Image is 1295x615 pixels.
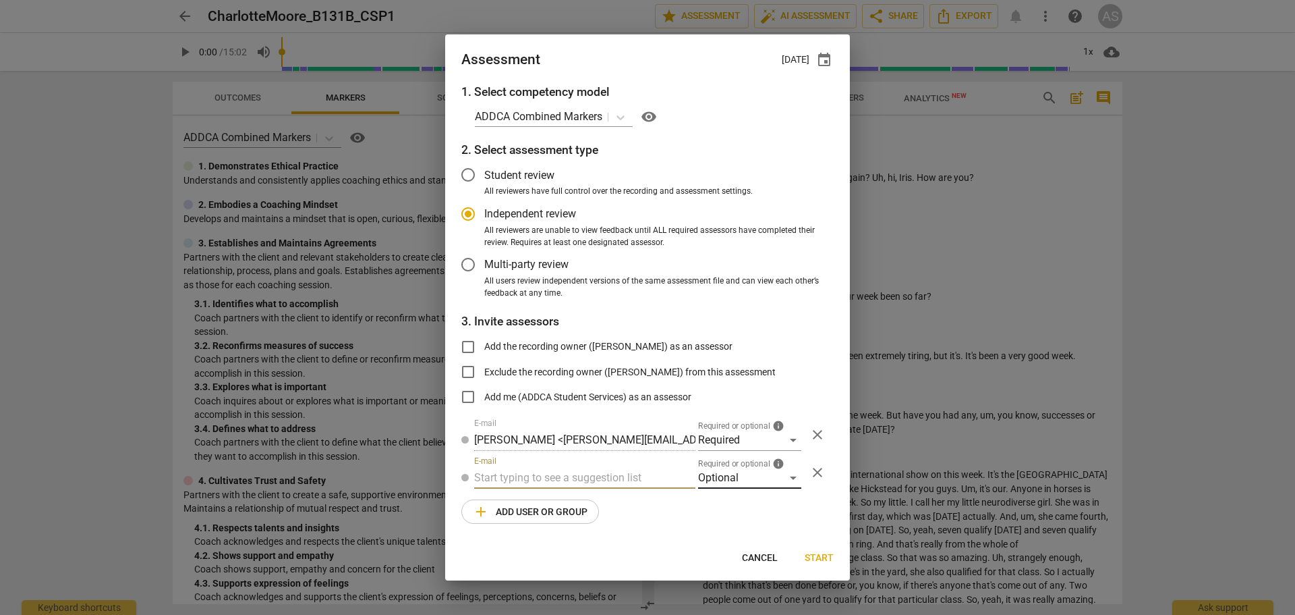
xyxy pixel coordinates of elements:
span: Independent review [484,206,576,221]
button: Due date [815,51,834,70]
a: Help [633,106,660,128]
span: Add me (ADDCA Student Services) as an assessor [484,390,691,404]
input: Start typing to see a suggestion list [474,429,695,451]
span: Cancel [742,552,778,565]
p: ADDCA Combined Markers [475,109,602,124]
span: Add user or group [473,504,587,520]
span: Student review [484,167,554,183]
div: Assessment type [461,159,834,299]
h3: 1. Select competency model [461,83,834,101]
span: visibility [641,109,657,125]
span: Start [805,552,834,565]
span: add [473,504,489,520]
span: Required or optional [698,423,770,431]
div: Assessment [461,51,540,68]
h3: 2. Select assessment type [461,141,834,159]
button: Help [638,106,660,128]
input: Start typing to see a suggestion list [474,467,695,489]
div: Required [698,429,801,451]
span: info [772,420,784,432]
span: All reviewers are unable to view feedback until ALL required assessors have completed their revie... [484,225,823,248]
span: All reviewers have full control over the recording and assessment settings. [484,186,753,198]
h3: People will receive a link to the document to review. [461,313,834,330]
div: Optional [698,467,801,489]
span: Review status: new [461,464,474,481]
span: All users review independent versions of the same assessment file and can view each other’s feedb... [484,275,823,299]
span: close [809,427,826,443]
span: Add the recording owner ([PERSON_NAME]) as an assessor [484,340,732,354]
label: E-mail [474,458,496,466]
button: Remove [801,456,834,489]
span: Multi-party review [484,257,569,272]
span: event [816,52,832,68]
label: E-mail [474,420,496,428]
button: Add [461,500,599,524]
p: [DATE] [782,53,809,67]
span: close [809,464,826,481]
span: info [772,458,784,470]
span: Required or optional [698,460,770,469]
button: Remove [801,419,834,451]
span: Review status: new [461,427,474,444]
span: Exclude the recording owner ([PERSON_NAME]) from this assessment [484,365,776,379]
